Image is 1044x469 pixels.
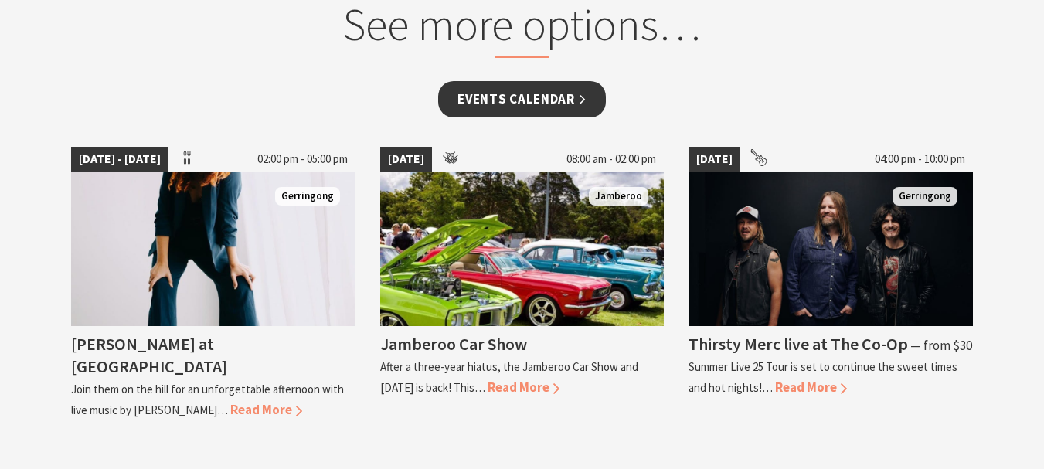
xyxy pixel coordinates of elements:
[71,147,168,172] span: [DATE] - [DATE]
[380,147,665,420] a: [DATE] 08:00 am - 02:00 pm Jamberoo Car Show Jamberoo Jamberoo Car Show After a three-year hiatus...
[689,147,740,172] span: [DATE]
[867,147,973,172] span: 04:00 pm - 10:00 pm
[71,172,355,326] img: Kay Proudlove
[775,379,847,396] span: Read More
[689,359,957,395] p: Summer Live 25 Tour is set to continue the sweet times and hot nights!…
[689,147,973,420] a: [DATE] 04:00 pm - 10:00 pm Band photo Gerringong Thirsty Merc live at The Co-Op ⁠— from $30 Summe...
[380,359,638,395] p: After a three-year hiatus, the Jamberoo Car Show and [DATE] is back! This…
[380,333,527,355] h4: Jamberoo Car Show
[275,187,340,206] span: Gerringong
[893,187,957,206] span: Gerringong
[910,337,972,354] span: ⁠— from $30
[589,187,648,206] span: Jamberoo
[71,147,355,420] a: [DATE] - [DATE] 02:00 pm - 05:00 pm Kay Proudlove Gerringong [PERSON_NAME] at [GEOGRAPHIC_DATA] J...
[71,382,344,417] p: Join them on the hill for an unforgettable afternoon with live music by [PERSON_NAME]…
[559,147,664,172] span: 08:00 am - 02:00 pm
[689,172,973,326] img: Band photo
[71,333,227,377] h4: [PERSON_NAME] at [GEOGRAPHIC_DATA]
[380,172,665,326] img: Jamberoo Car Show
[438,81,606,117] a: Events Calendar
[250,147,355,172] span: 02:00 pm - 05:00 pm
[380,147,432,172] span: [DATE]
[488,379,559,396] span: Read More
[689,333,908,355] h4: Thirsty Merc live at The Co-Op
[230,401,302,418] span: Read More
